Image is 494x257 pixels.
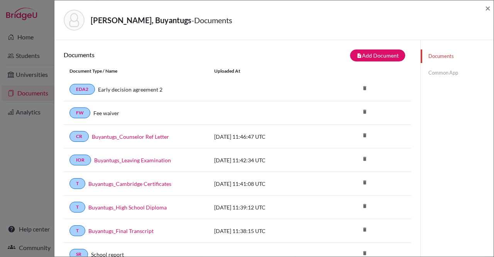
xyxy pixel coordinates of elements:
a: Buyantugs_Leaving Examination [94,156,171,164]
div: [DATE] 11:42:34 UTC [208,156,324,164]
i: delete [359,106,370,117]
a: Buyantugs_Final Transcript [88,227,154,235]
h6: Documents [64,51,237,58]
div: [DATE] 11:41:08 UTC [208,180,324,188]
a: IOR [69,155,91,165]
a: CR [69,131,89,142]
span: - Documents [191,15,232,25]
div: [DATE] 11:39:12 UTC [208,203,324,211]
a: Early decision agreement 2 [98,85,162,94]
i: delete [359,129,370,141]
a: FW [69,107,90,118]
button: note_addAdd Document [350,49,405,61]
i: delete [359,82,370,94]
a: Buyantugs_High School Diploma [88,203,167,211]
i: delete [359,224,370,235]
a: T [69,202,85,213]
i: delete [359,177,370,188]
a: T [69,178,85,189]
div: [DATE] 11:46:47 UTC [208,133,324,141]
a: Documents [421,49,494,63]
a: EDA2 [69,84,95,95]
div: Document Type / Name [64,68,208,75]
a: Buyantugs_Cambridge Certificates [88,180,171,188]
a: Fee waiver [93,109,119,117]
i: delete [359,200,370,212]
a: Common App [421,66,494,80]
a: T [69,225,85,236]
div: [DATE] 11:38:15 UTC [208,227,324,235]
i: delete [359,153,370,165]
button: Close [485,3,491,13]
a: Buyantugs_Counselor Ref Letter [92,133,169,141]
div: Uploaded at [208,68,324,75]
i: note_add [357,53,362,58]
strong: [PERSON_NAME], Buyantugs [91,15,191,25]
span: × [485,2,491,14]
